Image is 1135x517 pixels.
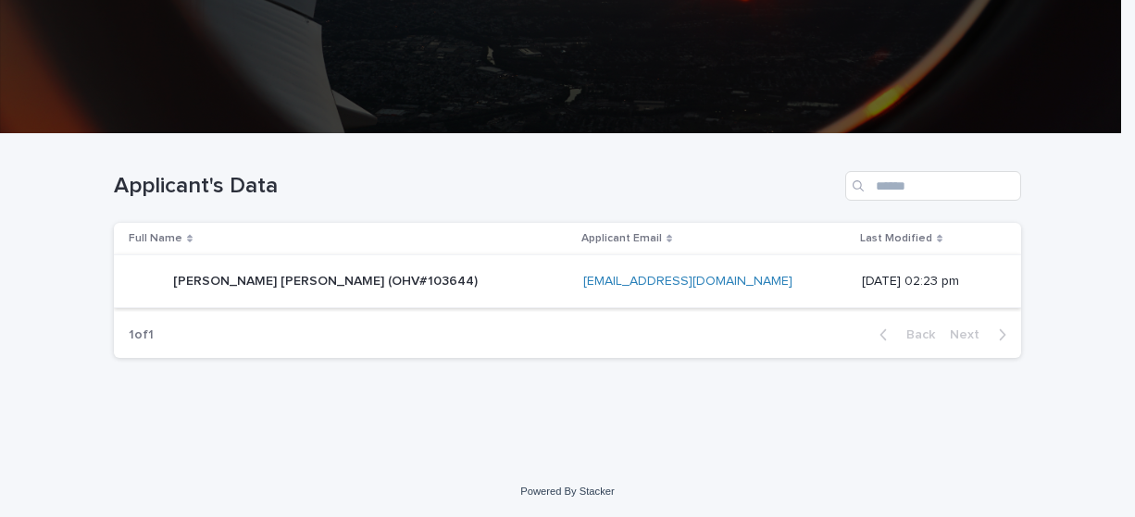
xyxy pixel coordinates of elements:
button: Next [942,326,1021,343]
p: 1 of 1 [114,313,168,358]
input: Search [845,171,1021,201]
p: Full Name [129,228,182,249]
span: Next [950,328,991,341]
a: Powered By Stacker [520,486,614,497]
span: Back [895,328,935,341]
tr: [PERSON_NAME] [PERSON_NAME] (OHV#103644)[PERSON_NAME] [PERSON_NAME] (OHV#103644) [EMAIL_ADDRESS][... [114,255,1021,308]
p: [DATE] 02:23 pm [862,274,992,289]
a: [EMAIL_ADDRESS][DOMAIN_NAME] [583,275,792,288]
p: Applicant Email [581,228,662,249]
h1: Applicant's Data [114,173,838,200]
button: Back [865,326,942,343]
p: [PERSON_NAME] [PERSON_NAME] (OHV#103644) [173,270,481,289]
p: Last Modified [860,228,932,249]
